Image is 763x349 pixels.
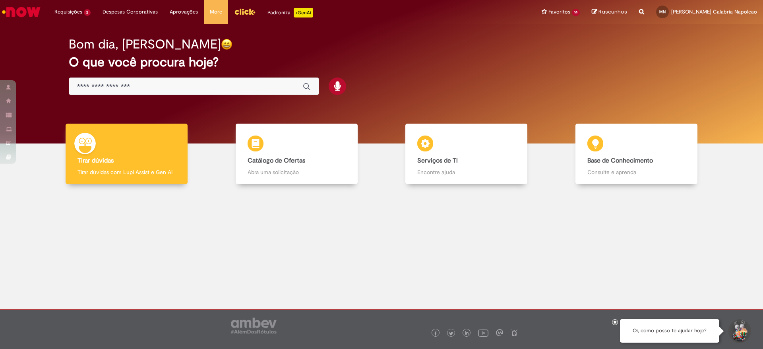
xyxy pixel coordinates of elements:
[248,168,346,176] p: Abra uma solicitação
[496,329,503,336] img: logo_footer_workplace.png
[84,9,91,16] span: 2
[381,124,552,184] a: Serviços de TI Encontre ajuda
[511,329,518,336] img: logo_footer_naosei.png
[170,8,198,16] span: Aprovações
[449,332,453,335] img: logo_footer_twitter.png
[248,157,305,165] b: Catálogo de Ofertas
[212,124,382,184] a: Catálogo de Ofertas Abra uma solicitação
[620,319,719,343] div: Oi, como posso te ajudar hoje?
[465,331,469,336] img: logo_footer_linkedin.png
[54,8,82,16] span: Requisições
[42,124,212,184] a: Tirar dúvidas Tirar dúvidas com Lupi Assist e Gen Ai
[69,37,221,51] h2: Bom dia, [PERSON_NAME]
[294,8,313,17] p: +GenAi
[1,4,42,20] img: ServiceNow
[221,39,232,50] img: happy-face.png
[592,8,627,16] a: Rascunhos
[210,8,222,16] span: More
[671,8,757,15] span: [PERSON_NAME] Calabria Napoleao
[77,168,176,176] p: Tirar dúvidas com Lupi Assist e Gen Ai
[434,332,438,335] img: logo_footer_facebook.png
[267,8,313,17] div: Padroniza
[103,8,158,16] span: Despesas Corporativas
[659,9,666,14] span: MN
[598,8,627,16] span: Rascunhos
[417,157,458,165] b: Serviços de TI
[234,6,256,17] img: click_logo_yellow_360x200.png
[572,9,580,16] span: 14
[727,319,751,343] button: Iniciar Conversa de Suporte
[587,157,653,165] b: Base de Conhecimento
[417,168,515,176] p: Encontre ajuda
[587,168,686,176] p: Consulte e aprenda
[77,157,114,165] b: Tirar dúvidas
[478,328,488,338] img: logo_footer_youtube.png
[552,124,722,184] a: Base de Conhecimento Consulte e aprenda
[69,55,695,69] h2: O que você procura hoje?
[231,318,277,333] img: logo_footer_ambev_rotulo_gray.png
[548,8,570,16] span: Favoritos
